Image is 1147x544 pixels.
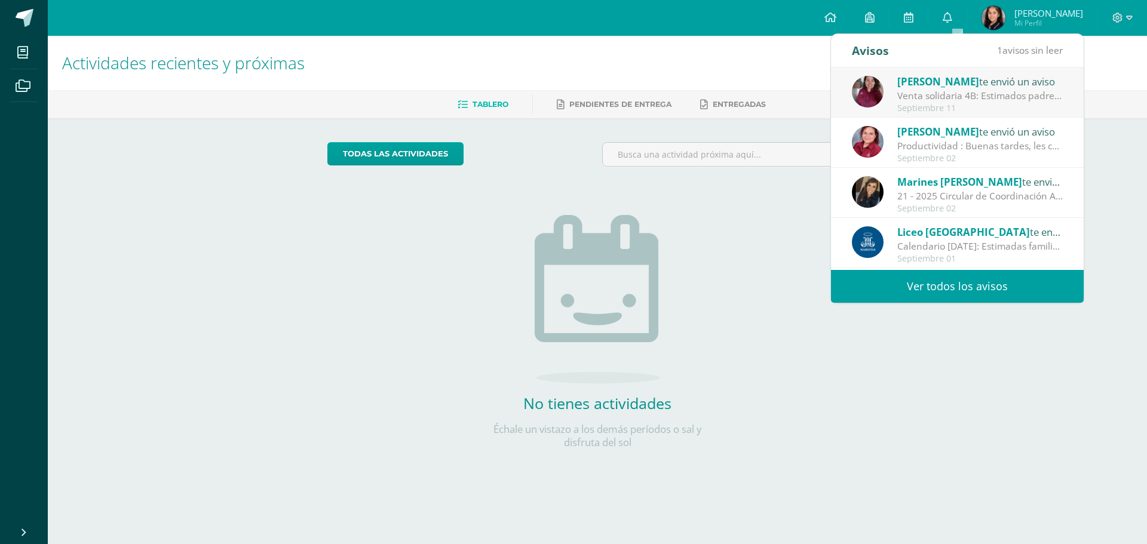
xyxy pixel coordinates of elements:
div: te envió un aviso [897,73,1063,89]
img: 258f2c28770a8c8efa47561a5b85f558.png [852,126,884,158]
div: Venta solidaria 4B: Estimados padres de familia, Con mucho entusiasmo nos dirigimos a ustedes par... [897,89,1063,103]
img: b41cd0bd7c5dca2e84b8bd7996f0ae72.png [852,226,884,258]
input: Busca una actividad próxima aquí... [603,143,867,166]
div: 21 - 2025 Circular de Coordinación Académica : Buenos días estimadas familias de Segundo Ciclo, e... [897,189,1063,203]
span: Pendientes de entrega [569,100,671,109]
div: te envió un aviso [897,124,1063,139]
a: Entregadas [700,95,766,114]
div: Septiembre 01 [897,254,1063,264]
span: Liceo [GEOGRAPHIC_DATA] [897,225,1030,239]
span: [PERSON_NAME] [897,125,979,139]
div: Productividad : Buenas tardes, les comparto el abecedario de lengua de señas de Guatemala para qu... [897,139,1063,153]
div: Septiembre 11 [897,103,1063,113]
img: ab0a440cfdb9435770cd9fc0c9bd3fe3.png [852,76,884,107]
span: avisos sin leer [997,44,1063,57]
a: todas las Actividades [327,142,464,165]
a: Ver todos los avisos [831,270,1084,303]
div: Calendario septiembre 2025: Estimadas familias maristas, les compartimos el calendario de activid... [897,239,1063,253]
span: Actividades recientes y próximas [62,51,305,74]
span: [PERSON_NAME] [897,75,979,88]
div: Avisos [852,34,889,67]
span: Entregadas [713,100,766,109]
img: no_activities.png [535,215,660,383]
img: 6f99ca85ee158e1ea464f4dd0b53ae36.png [852,176,884,208]
div: te envió un aviso [897,174,1063,189]
h2: No tienes actividades [478,393,717,413]
img: 857b833769e22e5c4743ccb2e245ae0e.png [982,6,1005,30]
a: Tablero [458,95,508,114]
span: Tablero [473,100,508,109]
p: Échale un vistazo a los demás períodos o sal y disfruta del sol [478,423,717,449]
div: Septiembre 02 [897,153,1063,164]
span: [PERSON_NAME] [1014,7,1083,19]
div: Septiembre 02 [897,204,1063,214]
span: 1 [997,44,1002,57]
a: Pendientes de entrega [557,95,671,114]
div: te envió un aviso [897,224,1063,239]
span: Marines [PERSON_NAME] [897,175,1022,189]
span: Mi Perfil [1014,18,1083,28]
